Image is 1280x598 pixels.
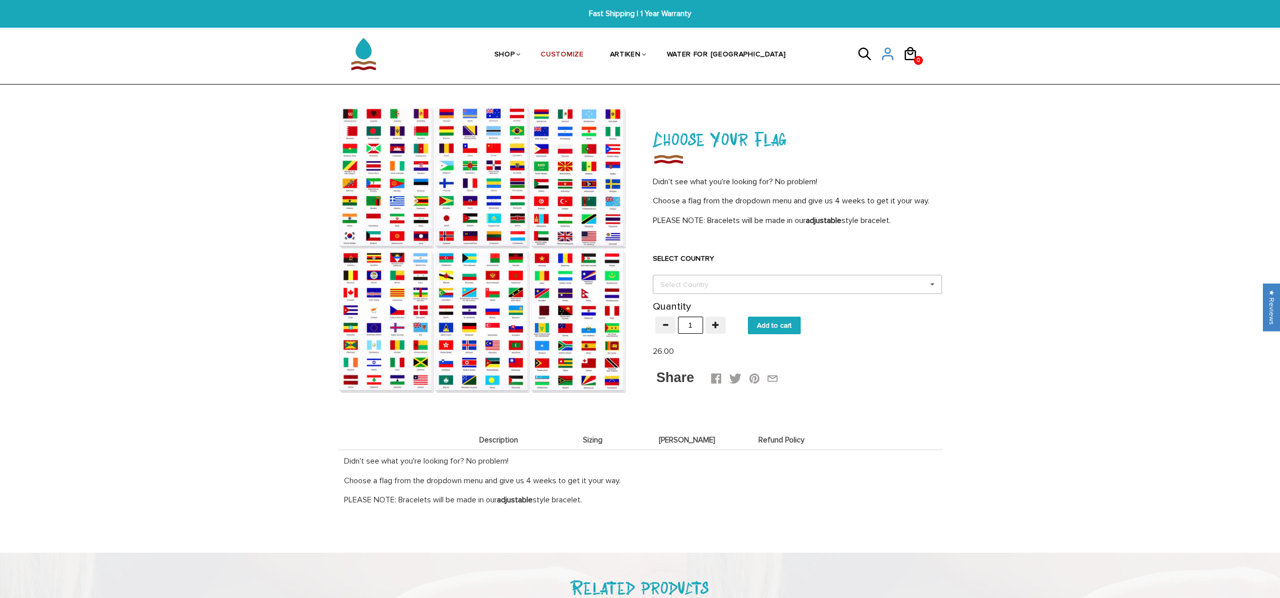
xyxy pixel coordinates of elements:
span: Description [454,436,544,444]
a: SHOP [494,29,515,81]
img: Choose Your Flag [653,152,684,166]
a: WATER FOR [GEOGRAPHIC_DATA] [667,29,786,81]
div: Select Country [658,279,723,290]
div: Click to open Judge.me floating reviews tab [1263,283,1280,331]
a: 0 [903,64,925,66]
strong: adjustable [806,215,841,226]
span: Sizing [548,436,638,444]
span: Refund Policy [737,436,826,444]
input: Add to cart [748,317,801,334]
p: Choose a flag from the dropdown menu and give us 4 weeks to get it your way. [653,195,942,207]
span: Share [656,370,694,385]
img: Choose Your Flag [338,105,628,394]
label: Quantity [653,302,691,312]
a: CUSTOMIZE [541,29,583,81]
span: Fast Shipping | 1 Year Warranty [390,8,890,20]
p: Didn't see what you're looking for? No problem! [344,456,936,467]
p: Choose a flag from the dropdown menu and give us 4 weeks to get it your way. [344,475,936,487]
label: SELECT COUNTRY [653,254,942,264]
span: 26.00 [653,346,674,356]
p: PLEASE NOTE: Bracelets will be made in our style bracelet. [344,494,936,506]
span: 0 [914,53,922,68]
strong: adjustable [497,495,533,505]
a: ARTIKEN [610,29,641,81]
p: PLEASE NOTE: Bracelets will be made in our style bracelet. [653,215,942,227]
span: [PERSON_NAME] [643,436,732,444]
h1: Choose Your Flag [653,125,942,152]
p: Didn't see what you're looking for? No problem! [653,176,942,188]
